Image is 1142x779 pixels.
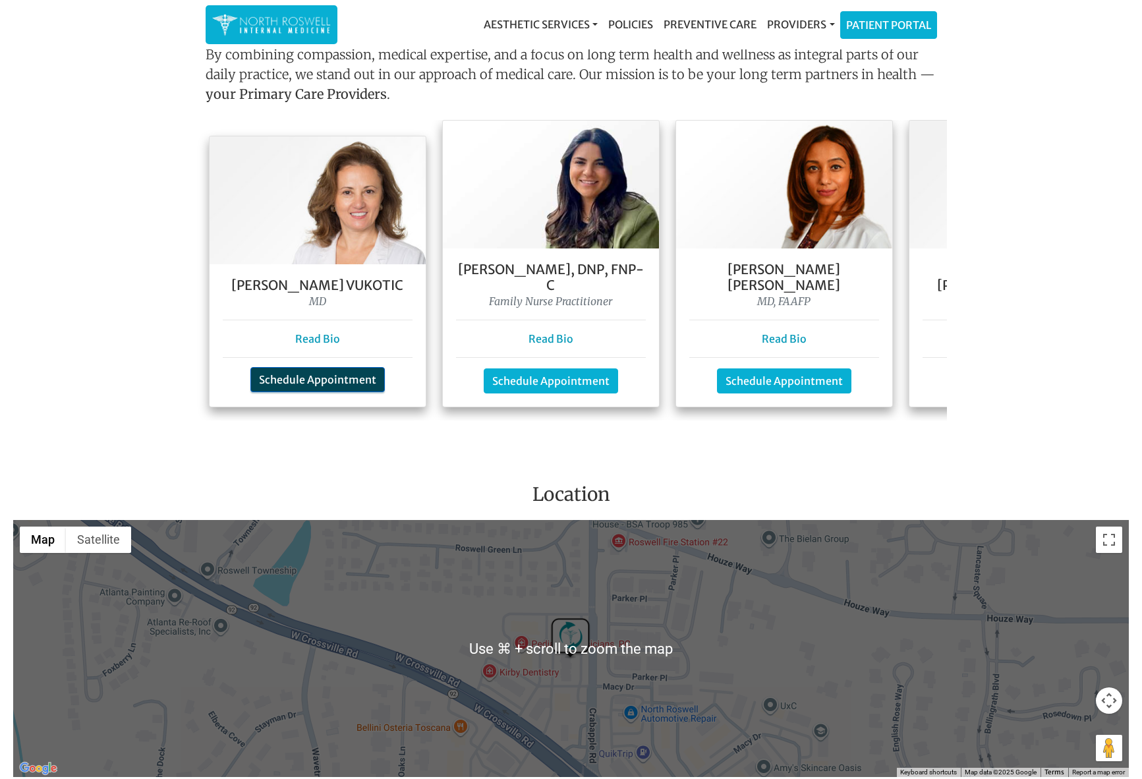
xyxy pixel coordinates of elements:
[658,11,762,38] a: Preventive Care
[1044,768,1064,776] a: Terms
[212,12,331,38] img: North Roswell Internal Medicine
[965,768,1037,776] span: Map data ©2025 Google
[10,484,1132,511] h3: Location
[66,527,131,553] button: Show satellite imagery
[206,86,387,102] strong: your Primary Care Providers
[762,332,807,345] a: Read Bio
[295,332,340,345] a: Read Bio
[489,295,612,308] i: Family Nurse Practitioner
[841,12,936,38] a: Patient Portal
[478,11,603,38] a: Aesthetic Services
[250,367,385,392] a: Schedule Appointment
[762,11,840,38] a: Providers
[717,368,851,393] a: Schedule Appointment
[909,121,1126,248] img: Keela Weeks Leger, FNP-C
[223,277,413,293] h5: [PERSON_NAME] Vukotic
[1072,768,1125,776] a: Report a map error
[549,618,591,660] div: North Roswell Internal Medicine
[757,295,811,308] i: MD, FAAFP
[676,121,892,248] img: Dr. Farah Mubarak Ali MD, FAAFP
[1096,687,1122,714] button: Map camera controls
[456,262,646,293] h5: [PERSON_NAME], DNP, FNP- C
[923,262,1112,293] h5: [PERSON_NAME] [PERSON_NAME], FNP-C
[16,760,60,777] img: Google
[16,760,60,777] a: Open this area in Google Maps (opens a new window)
[603,11,658,38] a: Policies
[1096,735,1122,761] button: Drag Pegman onto the map to open Street View
[210,136,426,264] img: Dr. Goga Vukotis
[309,295,326,308] i: MD
[20,527,66,553] button: Show street map
[206,45,937,109] p: By combining compassion, medical expertise, and a focus on long term health and wellness as integ...
[484,368,618,393] a: Schedule Appointment
[689,262,879,293] h5: [PERSON_NAME] [PERSON_NAME]
[1096,527,1122,553] button: Toggle fullscreen view
[900,768,957,777] button: Keyboard shortcuts
[528,332,573,345] a: Read Bio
